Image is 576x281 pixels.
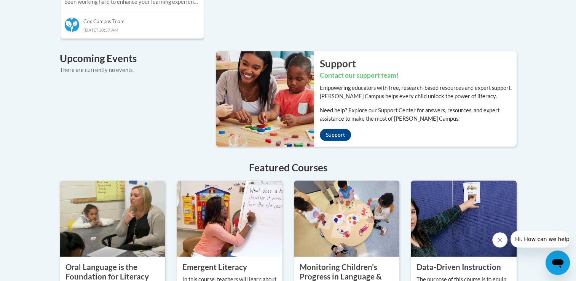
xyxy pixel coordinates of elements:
[64,12,200,26] div: Cox Campus Team
[64,26,200,34] div: [DATE] 10:37 AM
[320,84,517,101] p: Empowering educators with free, research-based resources and expert support, [PERSON_NAME] Campus...
[177,180,282,257] img: Emergent Literacy
[320,57,517,70] h2: Support
[65,262,149,281] property: Oral Language is the Foundation for Literacy
[416,262,501,271] property: Data-Driven Instruction
[210,51,314,146] img: ...
[182,262,247,271] property: Emergent Literacy
[511,231,570,247] iframe: Message from company
[492,232,507,247] iframe: Close message
[60,51,204,66] h4: Upcoming Events
[60,180,166,257] img: Oral Language is the Foundation for Literacy
[320,129,351,141] a: Support
[411,180,517,257] img: Data-Driven Instruction
[60,67,134,73] span: There are currently no events.
[64,17,80,32] img: Cox Campus Team
[320,71,517,80] h3: Contact our support team!
[546,251,570,275] iframe: Button to launch messaging window
[320,106,517,123] p: Need help? Explore our Support Center for answers, resources, and expert assistance to make the m...
[5,5,62,11] span: Hi. How can we help?
[294,180,400,257] img: Monitoring Children’s Progress in Language & Literacy in the Early Years
[60,160,517,175] h4: Featured Courses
